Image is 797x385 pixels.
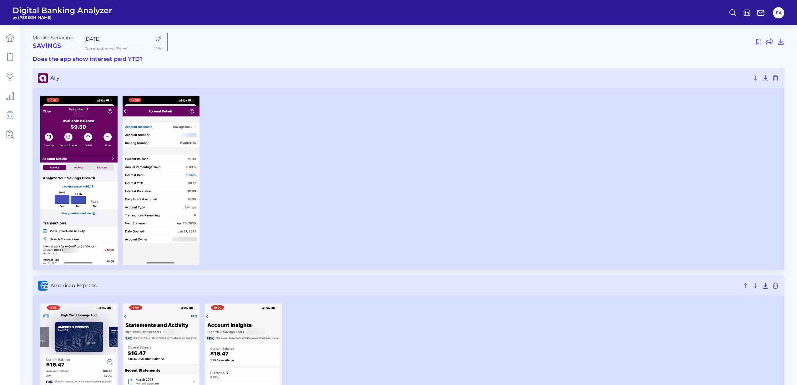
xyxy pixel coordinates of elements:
img: Ally [123,96,200,265]
h3: Does the app show interest paid YTD? [33,56,784,63]
button: FA [773,7,784,18]
div: Mobile Servicing [33,35,74,49]
span: Digital Banking Analyzer [13,6,112,15]
h2: Savings [33,42,74,49]
span: 11/50 [154,46,162,51]
span: American Express [50,282,739,288]
p: Rename & press 'Enter' [84,46,162,51]
span: Ally [50,75,749,81]
img: Ally [40,96,118,265]
span: by [PERSON_NAME] [13,15,112,20]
